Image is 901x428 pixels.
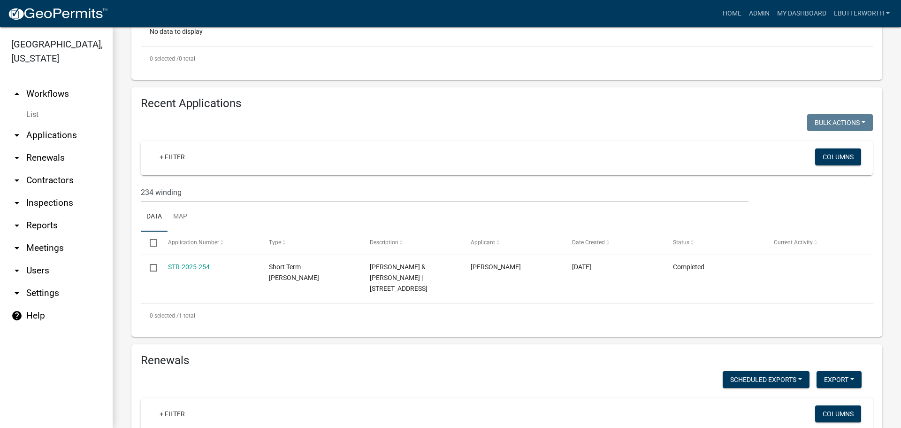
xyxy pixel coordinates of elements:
datatable-header-cell: Select [141,232,159,254]
i: arrow_drop_down [11,288,23,299]
datatable-header-cell: Application Number [159,232,260,254]
span: 0 selected / [150,55,179,62]
i: arrow_drop_down [11,242,23,254]
span: Application Number [168,239,219,246]
span: TANNER RUSSELL T & TONY L SMITH JR | 234 WINDING RIVER RD [370,263,428,292]
span: 0 selected / [150,312,179,319]
a: My Dashboard [773,5,830,23]
datatable-header-cell: Type [260,232,361,254]
i: arrow_drop_up [11,88,23,100]
i: arrow_drop_down [11,197,23,209]
div: 0 total [141,47,873,70]
span: Type [269,239,281,246]
span: Description [370,239,398,246]
span: Applicant [471,239,495,246]
i: arrow_drop_down [11,265,23,276]
span: Status [673,239,689,246]
i: arrow_drop_down [11,175,23,186]
a: + Filter [152,405,192,422]
datatable-header-cell: Applicant [462,232,563,254]
div: 1 total [141,304,873,327]
i: help [11,310,23,321]
button: Bulk Actions [807,114,873,131]
datatable-header-cell: Status [664,232,765,254]
i: arrow_drop_down [11,152,23,163]
datatable-header-cell: Current Activity [765,232,866,254]
a: Admin [745,5,773,23]
span: Date Created [572,239,605,246]
span: Current Activity [774,239,813,246]
datatable-header-cell: Date Created [563,232,664,254]
a: STR-2025-254 [168,263,210,271]
div: No data to display [141,23,873,47]
a: Map [168,202,193,232]
a: + Filter [152,148,192,165]
i: arrow_drop_down [11,130,23,141]
span: Jenny Smith [471,263,521,271]
span: 07/01/2025 [572,263,591,271]
button: Columns [815,405,861,422]
h4: Recent Applications [141,97,873,110]
span: Short Term Rental Registration [269,263,319,281]
button: Scheduled Exports [723,371,809,388]
a: Home [719,5,745,23]
i: arrow_drop_down [11,220,23,231]
button: Columns [815,148,861,165]
input: Search for applications [141,183,748,202]
h4: Renewals [141,354,873,367]
span: Completed [673,263,704,271]
a: lbutterworth [830,5,893,23]
a: Data [141,202,168,232]
button: Export [817,371,862,388]
datatable-header-cell: Description [361,232,462,254]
